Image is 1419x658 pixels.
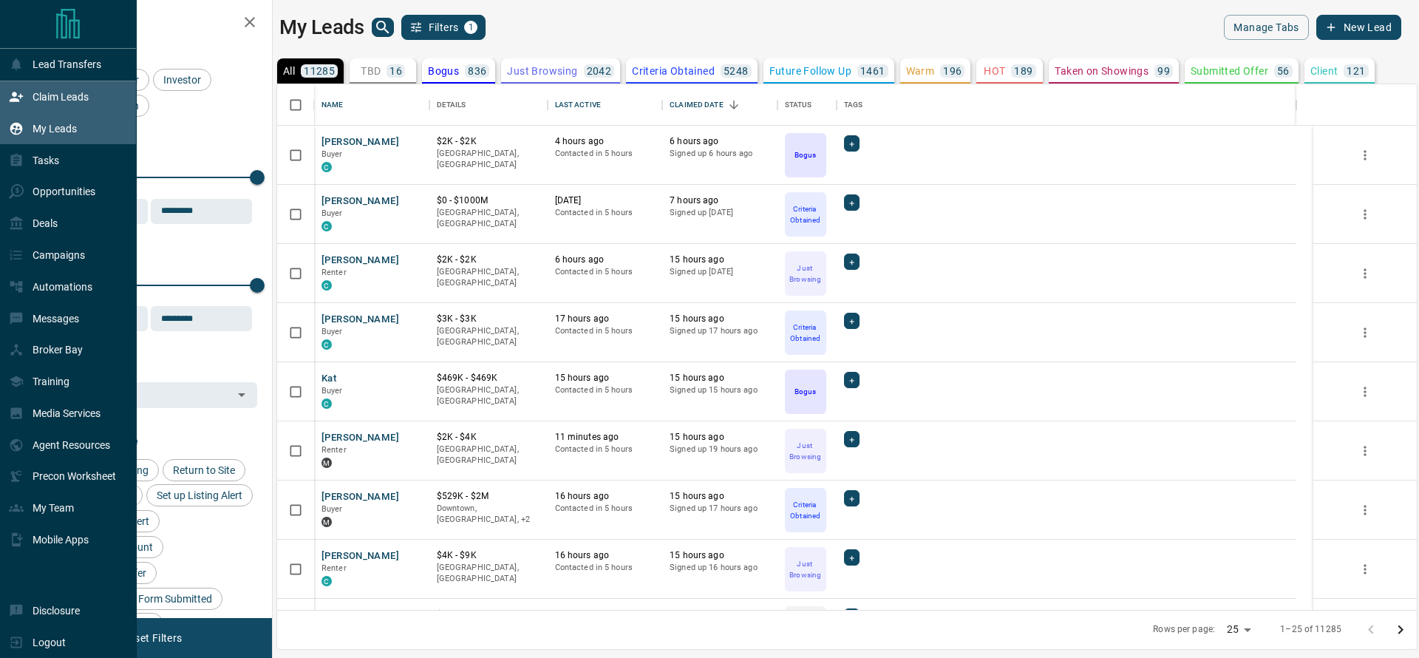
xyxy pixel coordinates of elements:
div: Claimed Date [662,84,777,126]
p: Signed up 6 hours ago [670,148,770,160]
button: [PERSON_NAME] [321,194,399,208]
p: 121 [1347,66,1365,76]
p: [DATE] [555,194,656,207]
div: Investor [153,69,211,91]
span: Set up Listing Alert [152,489,248,501]
span: + [849,373,854,387]
button: Manage Tabs [1224,15,1308,40]
button: search button [372,18,394,37]
p: Contacted in 5 hours [555,148,656,160]
span: + [849,254,854,269]
span: Return to Site [168,464,240,476]
div: Return to Site [163,459,245,481]
p: Criteria Obtained [632,66,715,76]
div: Status [777,84,837,126]
p: Contacted in 5 hours [555,384,656,396]
div: condos.ca [321,221,332,231]
p: 99 [1157,66,1170,76]
p: $--- [437,608,540,621]
p: Contacted in 5 hours [555,266,656,278]
span: + [849,491,854,506]
button: more [1354,262,1376,285]
div: + [844,431,860,447]
div: + [844,372,860,388]
p: 12 hours ago [555,608,656,621]
div: condos.ca [321,398,332,409]
div: + [844,608,860,625]
p: [GEOGRAPHIC_DATA], [GEOGRAPHIC_DATA] [437,148,540,171]
p: Rows per page: [1153,623,1215,636]
div: Name [321,84,344,126]
p: 11285 [304,66,335,76]
p: $3K - $3K [437,313,540,325]
div: Last Active [555,84,601,126]
p: [GEOGRAPHIC_DATA], [GEOGRAPHIC_DATA] [437,562,540,585]
p: [GEOGRAPHIC_DATA], [GEOGRAPHIC_DATA] [437,384,540,407]
p: 15 hours ago [670,313,770,325]
div: + [844,490,860,506]
p: $2K - $2K [437,135,540,148]
p: 6 hours ago [670,135,770,148]
button: more [1354,499,1376,521]
p: Criteria Obtained [786,322,825,344]
span: Renter [321,563,347,573]
p: Contacted in 5 hours [555,562,656,574]
div: + [844,194,860,211]
span: + [849,432,854,447]
p: 16 hours ago [555,549,656,562]
span: Buyer [321,208,343,218]
div: Details [437,84,466,126]
button: [PERSON_NAME] [321,431,399,445]
div: + [844,254,860,270]
p: 1461 [860,66,885,76]
p: Criteria Obtained [786,499,825,521]
p: HOT [984,66,1005,76]
button: more [1354,203,1376,225]
p: 16 hours ago [555,490,656,503]
div: Last Active [548,84,663,126]
p: Criteria Obtained [786,203,825,225]
p: Contacted in 5 hours [555,325,656,337]
p: Signed up 17 hours ago [670,503,770,515]
p: Bogus [794,386,816,397]
p: East End, Toronto [437,503,540,526]
h1: My Leads [279,16,364,39]
div: + [844,313,860,329]
p: 16 [389,66,402,76]
p: 5248 [724,66,749,76]
button: more [1354,381,1376,403]
p: Contacted in 5 hours [555,444,656,455]
p: Client [1310,66,1338,76]
p: $4K - $9K [437,549,540,562]
p: 836 [468,66,486,76]
button: Go to next page [1386,615,1415,645]
p: All [283,66,295,76]
div: condos.ca [321,280,332,291]
p: [GEOGRAPHIC_DATA], [GEOGRAPHIC_DATA] [437,444,540,467]
p: Just Browsing [786,262,825,285]
p: 2042 [587,66,612,76]
h2: Filters [47,15,257,33]
p: TBD [361,66,381,76]
span: Renter [321,445,347,455]
p: Just Browsing [786,558,825,580]
p: $529K - $2M [437,490,540,503]
div: + [844,135,860,152]
p: Taken on Showings [1055,66,1149,76]
p: 7 hours ago [670,194,770,207]
button: more [1354,440,1376,462]
button: Kat [321,372,336,386]
span: + [849,550,854,565]
p: Signed up 16 hours ago [670,562,770,574]
p: $2K - $2K [437,254,540,266]
button: [PERSON_NAME] [321,490,399,504]
div: mrloft.ca [321,517,332,527]
div: Claimed Date [670,84,724,126]
p: Contacted in 5 hours [555,207,656,219]
button: [PERSON_NAME] [321,313,399,327]
span: Buyer [321,504,343,514]
p: $0 - $1000M [437,194,540,207]
div: Tags [837,84,1296,126]
p: Bogus [428,66,459,76]
div: Tags [844,84,863,126]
